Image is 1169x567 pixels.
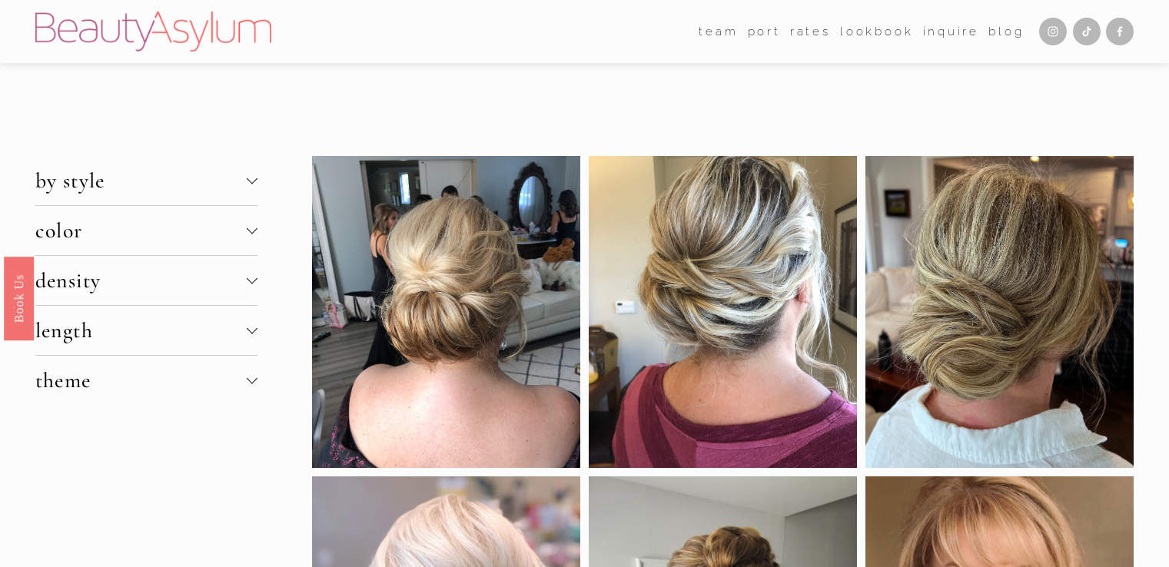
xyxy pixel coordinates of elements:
a: Inquire [923,20,980,43]
button: color [35,206,257,255]
img: Beauty Asylum | Bridal Hair &amp; Makeup Charlotte &amp; Atlanta [35,12,271,51]
button: length [35,306,257,355]
a: port [748,20,781,43]
a: TikTok [1073,18,1101,45]
span: team [699,22,738,42]
a: Book Us [4,257,34,340]
button: by style [35,156,257,205]
a: Facebook [1106,18,1134,45]
button: density [35,256,257,305]
a: Rates [790,20,831,43]
a: Instagram [1039,18,1067,45]
a: folder dropdown [699,20,738,43]
span: theme [35,367,247,393]
a: Blog [988,20,1024,43]
span: density [35,267,247,293]
a: Lookbook [840,20,913,43]
button: theme [35,356,257,405]
span: color [35,217,247,244]
span: by style [35,167,247,194]
span: length [35,317,247,343]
